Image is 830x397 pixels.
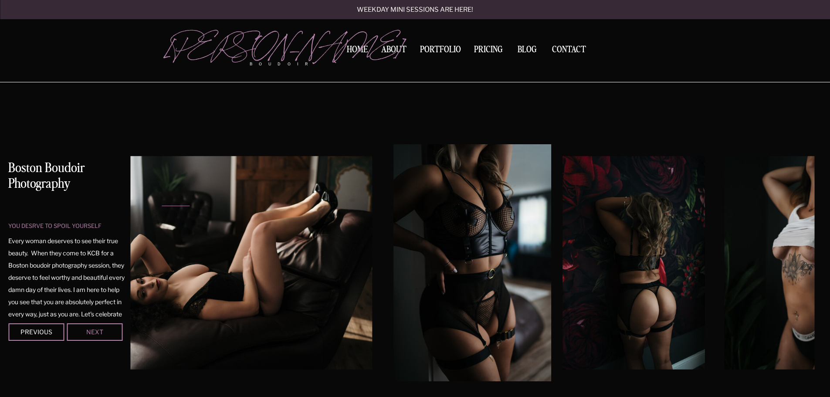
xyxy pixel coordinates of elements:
[8,160,125,194] h1: Boston Boudoir Photography
[8,222,115,230] p: you desrve to spoil yourself
[393,144,552,381] img: Woman posing in black leather lingerie against a door frame in a Boston boudoir studio
[472,45,505,57] a: Pricing
[250,61,322,67] p: boudoir
[10,329,62,334] div: Previous
[52,156,372,370] img: Brunette woman laying on chaise lounge wearing black lingerie posing for a Boston luxury boudoir ...
[166,31,322,57] a: [PERSON_NAME]
[417,45,464,57] a: Portfolio
[8,235,125,310] p: Every woman deserves to see their true beauty. When they come to KCB for a Boston boudoir photogr...
[514,45,541,53] a: BLOG
[68,329,121,334] div: Next
[334,7,497,14] a: Weekday mini sessions are here!
[549,45,589,54] a: Contact
[562,156,705,370] img: Woman wearing black lingerie leaning against floral tapestry in Boston boudoir studio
